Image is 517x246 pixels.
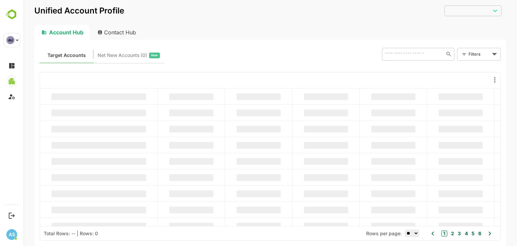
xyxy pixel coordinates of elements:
[343,230,378,236] span: Rows per page:
[11,25,66,40] div: Account Hub
[446,230,451,237] button: 5
[24,51,62,60] span: Known accounts you’ve identified to target - imported from CRM, Offline upload, or promoted from ...
[440,230,444,237] button: 4
[3,8,21,21] img: BambooboxLogoMark.f1c84d78b4c51b1a7b5f700c9845e183.svg
[445,51,467,58] div: Filters
[74,51,124,60] span: Net New Accounts ( 0 )
[418,230,424,237] button: 1
[20,230,74,236] div: Total Rows: -- | Rows: 0
[444,47,477,61] div: Filters
[433,230,437,237] button: 3
[69,25,118,40] div: Contact Hub
[421,5,478,17] div: ​
[7,211,16,220] button: Logout
[426,230,430,237] button: 2
[11,7,101,15] p: Unified Account Profile
[6,36,14,44] div: AU
[453,230,458,237] button: 6
[128,51,134,60] span: New
[6,229,17,240] div: AS
[74,51,136,60] div: Newly surfaced ICP-fit accounts from Intent, Website, LinkedIn, and other engagement signals.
